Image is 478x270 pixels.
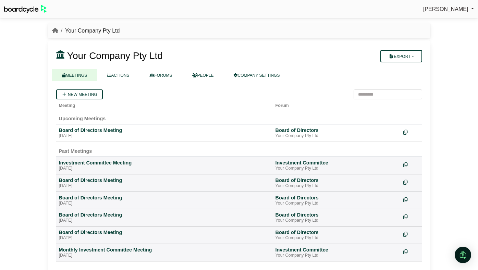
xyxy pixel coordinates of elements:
div: Board of Directors [275,127,398,133]
div: [DATE] [59,253,270,258]
nav: breadcrumb [52,26,120,35]
th: Forum [273,99,401,109]
div: Investment Committee Meeting [59,160,270,166]
div: [DATE] [59,201,270,206]
div: [DATE] [59,235,270,241]
img: BoardcycleBlackGreen-aaafeed430059cb809a45853b8cf6d952af9d84e6e89e1f1685b34bfd5cb7d64.svg [4,5,47,13]
div: [DATE] [59,133,270,139]
a: New meeting [56,89,103,99]
a: Board of Directors Your Company Pty Ltd [275,127,398,139]
div: Your Company Pty Ltd [275,235,398,241]
a: FORUMS [139,69,182,81]
div: Your Company Pty Ltd [275,218,398,223]
div: Investment Committee [275,247,398,253]
div: Your Company Pty Ltd [275,201,398,206]
li: Your Company Pty Ltd [58,26,120,35]
a: Board of Directors Your Company Pty Ltd [275,229,398,241]
td: Past Meetings [56,142,422,157]
div: Board of Directors [275,212,398,218]
div: Your Company Pty Ltd [275,166,398,171]
a: [PERSON_NAME] [423,5,474,14]
div: Board of Directors Meeting [59,212,270,218]
div: Board of Directors Meeting [59,195,270,201]
div: Your Company Pty Ltd [275,253,398,258]
td: Upcoming Meetings [56,109,422,124]
div: Make a copy [403,247,419,256]
a: Board of Directors Meeting [DATE] [59,229,270,241]
div: Open Intercom Messenger [455,247,471,263]
div: Make a copy [403,127,419,136]
div: Monthly Investment Committee Meeting [59,247,270,253]
a: Board of Directors Meeting [DATE] [59,195,270,206]
a: Board of Directors Your Company Pty Ltd [275,212,398,223]
a: Board of Directors Meeting [DATE] [59,177,270,189]
div: Make a copy [403,212,419,221]
a: Investment Committee Your Company Pty Ltd [275,247,398,258]
a: Board of Directors Your Company Pty Ltd [275,195,398,206]
a: Investment Committee Meeting [DATE] [59,160,270,171]
div: Board of Directors [275,177,398,183]
div: [DATE] [59,183,270,189]
div: Board of Directors [275,229,398,235]
a: Board of Directors Meeting [DATE] [59,127,270,139]
div: Investment Committee [275,160,398,166]
a: Monthly Investment Committee Meeting [DATE] [59,247,270,258]
div: Make a copy [403,229,419,238]
a: ACTIONS [97,69,139,81]
span: Your Company Pty Ltd [67,50,163,61]
a: Investment Committee Your Company Pty Ltd [275,160,398,171]
span: [PERSON_NAME] [423,6,468,12]
button: Export [380,50,422,62]
div: Board of Directors Meeting [59,127,270,133]
div: Your Company Pty Ltd [275,133,398,139]
div: Make a copy [403,195,419,204]
div: Board of Directors Meeting [59,229,270,235]
a: Board of Directors Your Company Pty Ltd [275,177,398,189]
div: [DATE] [59,166,270,171]
div: Your Company Pty Ltd [275,183,398,189]
div: [DATE] [59,218,270,223]
th: Meeting [56,99,273,109]
div: Board of Directors Meeting [59,177,270,183]
a: PEOPLE [182,69,224,81]
div: Make a copy [403,177,419,186]
a: MEETINGS [52,69,97,81]
a: Board of Directors Meeting [DATE] [59,212,270,223]
a: COMPANY SETTINGS [224,69,290,81]
div: Board of Directors [275,195,398,201]
div: Make a copy [403,160,419,169]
